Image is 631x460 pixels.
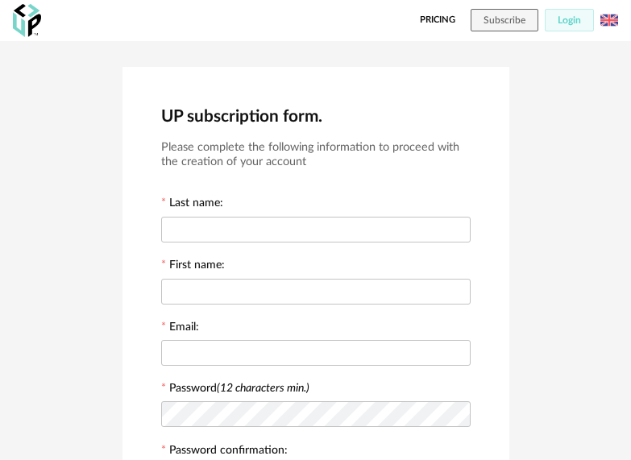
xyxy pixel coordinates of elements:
span: Subscribe [484,15,525,25]
label: Last name: [161,197,223,212]
label: Password confirmation: [161,445,288,459]
img: OXP [13,4,41,37]
label: Password [169,383,309,394]
button: Subscribe [471,9,538,31]
span: Login [558,15,581,25]
h2: UP subscription form. [161,106,471,127]
label: First name: [161,259,225,274]
a: Pricing [420,9,455,31]
button: Login [545,9,594,31]
label: Email: [161,321,199,336]
h3: Please complete the following information to proceed with the creation of your account [161,140,471,170]
i: (12 characters min.) [217,383,309,394]
img: us [600,11,618,29]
